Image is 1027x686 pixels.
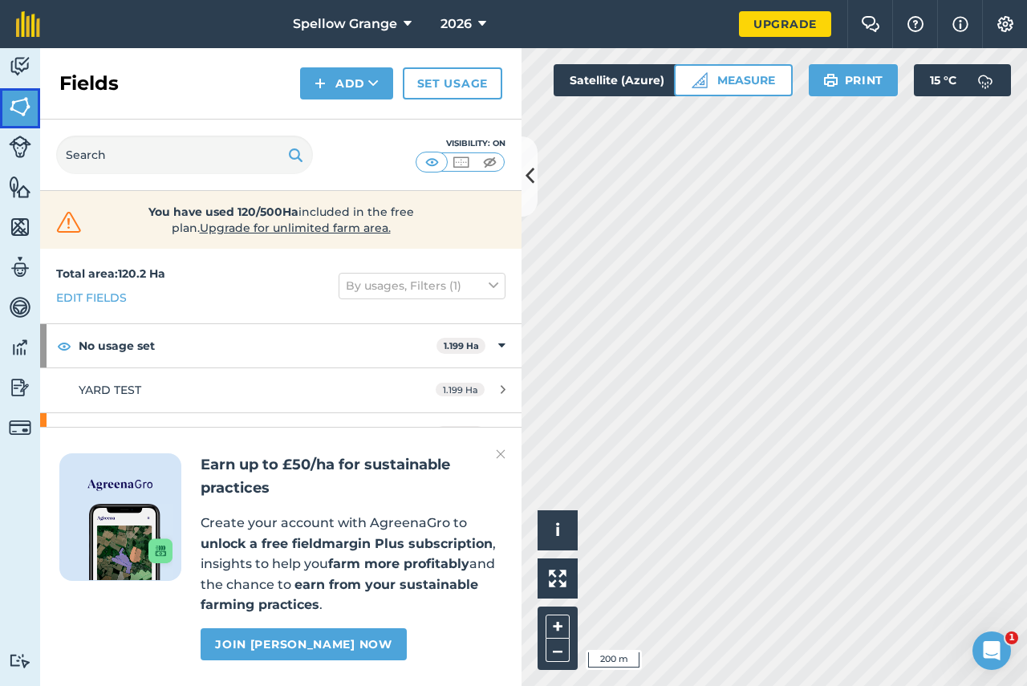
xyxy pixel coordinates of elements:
span: 15 ° C [930,64,956,96]
span: included in the free plan . [110,204,452,236]
span: 1.199 Ha [436,383,485,396]
img: svg+xml;base64,PHN2ZyB4bWxucz0iaHR0cDovL3d3dy53My5vcmcvMjAwMC9zdmciIHdpZHRoPSIzMiIgaGVpZ2h0PSIzMC... [53,210,85,234]
img: svg+xml;base64,PHN2ZyB4bWxucz0iaHR0cDovL3d3dy53My5vcmcvMjAwMC9zdmciIHdpZHRoPSI1NiIgaGVpZ2h0PSI2MC... [9,95,31,119]
img: svg+xml;base64,PD94bWwgdmVyc2lvbj0iMS4wIiBlbmNvZGluZz0idXRmLTgiPz4KPCEtLSBHZW5lcmF0b3I6IEFkb2JlIE... [9,653,31,668]
img: fieldmargin Logo [16,11,40,37]
span: 1 [1005,631,1018,644]
iframe: Intercom live chat [972,631,1011,670]
img: svg+xml;base64,PD94bWwgdmVyc2lvbj0iMS4wIiBlbmNvZGluZz0idXRmLTgiPz4KPCEtLSBHZW5lcmF0b3I6IEFkb2JlIE... [9,335,31,359]
a: YARD TEST1.199 Ha [40,368,522,412]
strong: 1.199 Ha [444,340,479,351]
p: Create your account with AgreenaGro to , insights to help you and the chance to . [201,513,502,615]
strong: unlock a free fieldmargin Plus subscription [201,536,493,551]
img: Four arrows, one pointing top left, one top right, one bottom right and the last bottom left [549,570,566,587]
span: Spellow Grange [293,14,397,34]
div: BARLEY - RP Winter Barley21.76 Ha [40,413,522,457]
input: Search [56,136,313,174]
img: svg+xml;base64,PD94bWwgdmVyc2lvbj0iMS4wIiBlbmNvZGluZz0idXRmLTgiPz4KPCEtLSBHZW5lcmF0b3I6IEFkb2JlIE... [9,255,31,279]
button: – [546,639,570,662]
button: 15 °C [914,64,1011,96]
img: A question mark icon [906,16,925,32]
a: Edit fields [56,289,127,306]
strong: BARLEY - RP Winter Barley [79,413,435,457]
img: svg+xml;base64,PHN2ZyB4bWxucz0iaHR0cDovL3d3dy53My5vcmcvMjAwMC9zdmciIHdpZHRoPSI1MCIgaGVpZ2h0PSI0MC... [451,154,471,170]
div: Visibility: On [416,137,505,150]
button: i [538,510,578,550]
span: 2026 [440,14,472,34]
strong: farm more profitably [328,556,469,571]
strong: No usage set [79,324,436,367]
img: svg+xml;base64,PD94bWwgdmVyc2lvbj0iMS4wIiBlbmNvZGluZz0idXRmLTgiPz4KPCEtLSBHZW5lcmF0b3I6IEFkb2JlIE... [9,295,31,319]
strong: You have used 120/500Ha [148,205,298,219]
img: svg+xml;base64,PHN2ZyB4bWxucz0iaHR0cDovL3d3dy53My5vcmcvMjAwMC9zdmciIHdpZHRoPSIxOSIgaGVpZ2h0PSIyNC... [823,71,838,90]
img: A cog icon [996,16,1015,32]
img: svg+xml;base64,PHN2ZyB4bWxucz0iaHR0cDovL3d3dy53My5vcmcvMjAwMC9zdmciIHdpZHRoPSI1MCIgaGVpZ2h0PSI0MC... [422,154,442,170]
span: i [555,520,560,540]
img: svg+xml;base64,PHN2ZyB4bWxucz0iaHR0cDovL3d3dy53My5vcmcvMjAwMC9zdmciIHdpZHRoPSI1NiIgaGVpZ2h0PSI2MC... [9,175,31,199]
button: Add [300,67,393,99]
div: No usage set1.199 Ha [40,324,522,367]
strong: earn from your sustainable farming practices [201,577,478,613]
img: svg+xml;base64,PD94bWwgdmVyc2lvbj0iMS4wIiBlbmNvZGluZz0idXRmLTgiPz4KPCEtLSBHZW5lcmF0b3I6IEFkb2JlIE... [9,136,31,158]
span: YARD TEST [79,383,141,397]
img: svg+xml;base64,PHN2ZyB4bWxucz0iaHR0cDovL3d3dy53My5vcmcvMjAwMC9zdmciIHdpZHRoPSIxOSIgaGVpZ2h0PSIyNC... [288,145,303,164]
img: svg+xml;base64,PHN2ZyB4bWxucz0iaHR0cDovL3d3dy53My5vcmcvMjAwMC9zdmciIHdpZHRoPSIxOCIgaGVpZ2h0PSIyNC... [57,425,71,444]
a: Upgrade [739,11,831,37]
img: svg+xml;base64,PD94bWwgdmVyc2lvbj0iMS4wIiBlbmNvZGluZz0idXRmLTgiPz4KPCEtLSBHZW5lcmF0b3I6IEFkb2JlIE... [9,55,31,79]
img: svg+xml;base64,PHN2ZyB4bWxucz0iaHR0cDovL3d3dy53My5vcmcvMjAwMC9zdmciIHdpZHRoPSI1NiIgaGVpZ2h0PSI2MC... [9,215,31,239]
span: Upgrade for unlimited farm area. [200,221,391,235]
h2: Fields [59,71,119,96]
strong: Total area : 120.2 Ha [56,266,165,281]
button: + [546,615,570,639]
img: svg+xml;base64,PD94bWwgdmVyc2lvbj0iMS4wIiBlbmNvZGluZz0idXRmLTgiPz4KPCEtLSBHZW5lcmF0b3I6IEFkb2JlIE... [9,416,31,439]
button: Satellite (Azure) [554,64,708,96]
h2: Earn up to £50/ha for sustainable practices [201,453,502,500]
img: svg+xml;base64,PHN2ZyB4bWxucz0iaHR0cDovL3d3dy53My5vcmcvMjAwMC9zdmciIHdpZHRoPSIxNyIgaGVpZ2h0PSIxNy... [952,14,968,34]
a: You have used 120/500Haincluded in the free plan.Upgrade for unlimited farm area. [53,204,509,236]
img: svg+xml;base64,PHN2ZyB4bWxucz0iaHR0cDovL3d3dy53My5vcmcvMjAwMC9zdmciIHdpZHRoPSI1MCIgaGVpZ2h0PSI0MC... [480,154,500,170]
button: By usages, Filters (1) [339,273,505,298]
img: svg+xml;base64,PD94bWwgdmVyc2lvbj0iMS4wIiBlbmNvZGluZz0idXRmLTgiPz4KPCEtLSBHZW5lcmF0b3I6IEFkb2JlIE... [9,375,31,400]
a: Join [PERSON_NAME] now [201,628,406,660]
img: svg+xml;base64,PD94bWwgdmVyc2lvbj0iMS4wIiBlbmNvZGluZz0idXRmLTgiPz4KPCEtLSBHZW5lcmF0b3I6IEFkb2JlIE... [969,64,1001,96]
img: Screenshot of the Gro app [89,504,173,580]
img: svg+xml;base64,PHN2ZyB4bWxucz0iaHR0cDovL3d3dy53My5vcmcvMjAwMC9zdmciIHdpZHRoPSIyMiIgaGVpZ2h0PSIzMC... [496,444,505,464]
img: Two speech bubbles overlapping with the left bubble in the forefront [861,16,880,32]
img: svg+xml;base64,PHN2ZyB4bWxucz0iaHR0cDovL3d3dy53My5vcmcvMjAwMC9zdmciIHdpZHRoPSIxNCIgaGVpZ2h0PSIyNC... [315,74,326,93]
img: svg+xml;base64,PHN2ZyB4bWxucz0iaHR0cDovL3d3dy53My5vcmcvMjAwMC9zdmciIHdpZHRoPSIxOCIgaGVpZ2h0PSIyNC... [57,336,71,355]
button: Print [809,64,899,96]
button: Measure [674,64,793,96]
a: Set usage [403,67,502,99]
img: Ruler icon [692,72,708,88]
